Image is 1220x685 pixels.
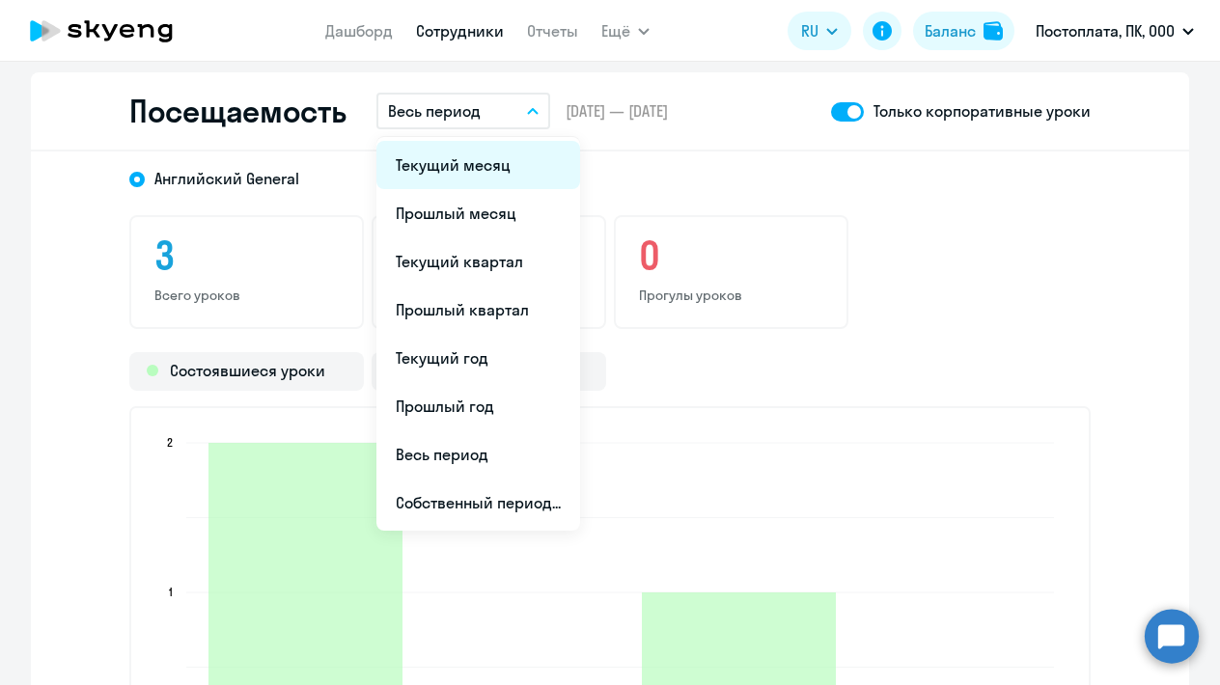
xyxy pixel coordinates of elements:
[566,100,668,122] span: [DATE] — [DATE]
[154,287,339,304] p: Всего уроков
[129,92,346,130] h2: Посещаемость
[925,19,976,42] div: Баланс
[639,233,823,279] h3: 0
[1036,19,1175,42] p: Постоплата, ПК, ООО
[167,435,173,450] text: 2
[527,21,578,41] a: Отчеты
[325,21,393,41] a: Дашборд
[372,352,606,391] div: Прогулы
[984,21,1003,41] img: balance
[1026,8,1204,54] button: Постоплата, ПК, ООО
[169,585,173,599] text: 1
[129,352,364,391] div: Состоявшиеся уроки
[154,233,339,279] h3: 3
[154,168,299,189] span: Английский General
[801,19,818,42] span: RU
[601,12,650,50] button: Ещё
[601,19,630,42] span: Ещё
[873,99,1091,123] p: Только корпоративные уроки
[416,21,504,41] a: Сотрудники
[388,99,481,123] p: Весь период
[639,287,823,304] p: Прогулы уроков
[913,12,1014,50] button: Балансbalance
[788,12,851,50] button: RU
[376,137,580,531] ul: Ещё
[376,93,550,129] button: Весь период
